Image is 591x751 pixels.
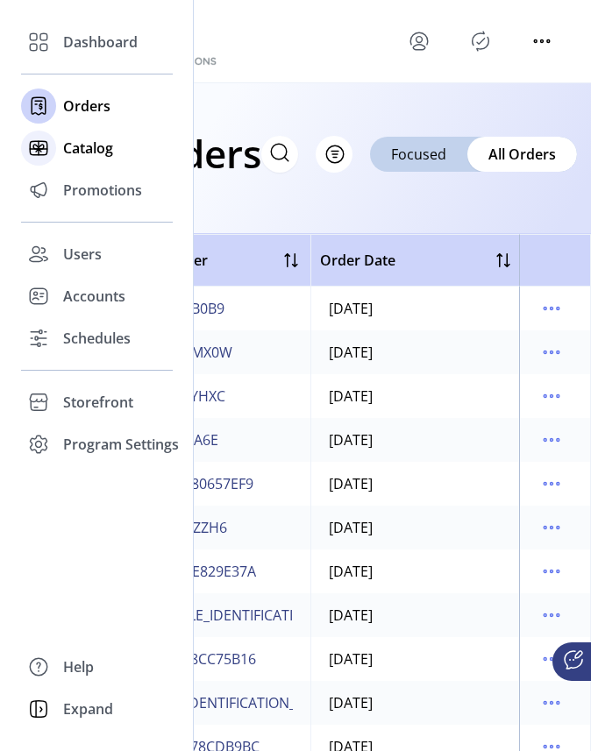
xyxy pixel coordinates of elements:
[370,137,467,172] div: Focused
[117,689,362,717] button: [VEHICLE_IDENTIFICATION_NUMBER]
[538,514,566,542] button: menu
[310,506,523,549] td: [DATE]
[538,382,566,410] button: menu
[63,698,113,719] span: Expand
[133,123,261,184] h1: Orders
[310,593,523,637] td: [DATE]
[63,656,94,677] span: Help
[538,689,566,717] button: menu
[538,645,566,673] button: menu
[310,549,523,593] td: [DATE]
[538,470,566,498] button: menu
[63,244,102,265] span: Users
[538,601,566,629] button: menu
[538,557,566,585] button: menu
[528,27,556,55] button: menu
[316,136,352,173] button: Filter Button
[120,605,383,626] span: [US_VEHICLE_IDENTIFICATION_NUMBER]
[310,418,523,462] td: [DATE]
[405,27,433,55] button: menu
[63,286,125,307] span: Accounts
[467,137,577,172] div: All Orders
[310,462,523,506] td: [DATE]
[391,144,446,165] span: Focused
[310,287,523,330] td: [DATE]
[310,374,523,418] td: [DATE]
[488,144,556,165] span: All Orders
[466,27,495,55] button: Publisher Panel
[538,338,566,366] button: menu
[63,392,133,413] span: Storefront
[63,180,142,201] span: Promotions
[63,328,131,349] span: Schedules
[117,601,387,629] button: [US_VEHICLE_IDENTIFICATION_NUMBER]
[538,426,566,454] button: menu
[538,294,566,322] button: menu
[63,434,179,455] span: Program Settings
[63,96,110,117] span: Orders
[310,637,523,681] td: [DATE]
[320,250,395,271] span: Order Date
[310,681,523,725] td: [DATE]
[63,138,113,159] span: Catalog
[63,32,138,53] span: Dashboard
[120,692,359,713] span: [VEHICLE_IDENTIFICATION_NUMBER]
[310,330,523,374] td: [DATE]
